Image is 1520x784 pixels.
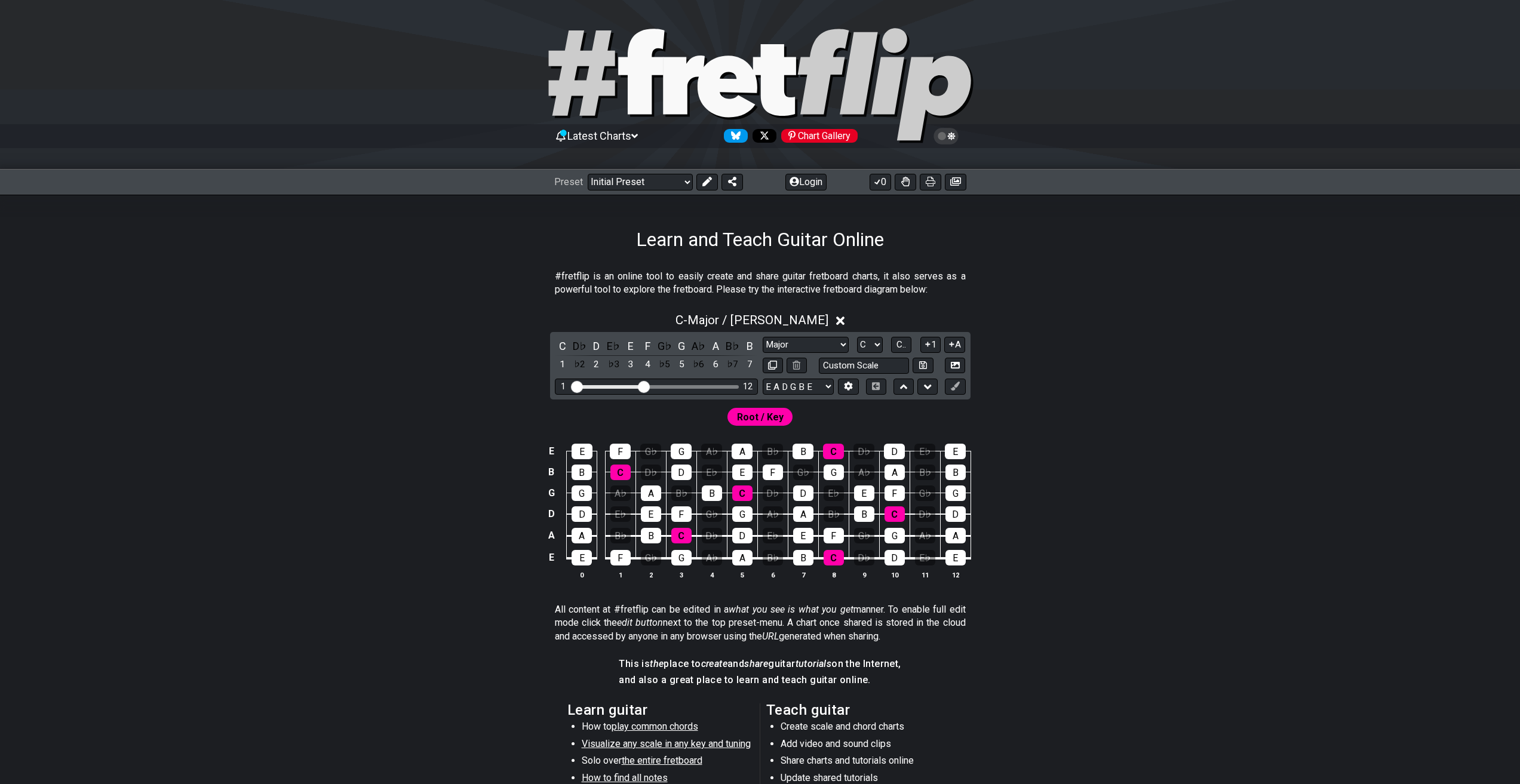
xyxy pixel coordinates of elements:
[910,568,940,581] th: 11
[945,465,966,480] div: B
[763,528,783,543] div: E♭
[701,444,722,459] div: A♭
[915,465,935,480] div: B♭
[793,444,813,459] div: B
[589,356,604,373] div: toggle scale degree
[945,444,966,459] div: E
[544,546,558,569] td: E
[671,550,692,565] div: G
[818,568,849,581] th: 8
[743,382,753,392] div: 12
[729,604,853,615] em: what you see is what you get
[944,337,965,353] button: A
[793,506,813,522] div: A
[582,720,752,737] li: How to
[702,528,722,543] div: D♭
[732,528,753,543] div: D
[913,358,933,374] button: Store user defined scale
[572,485,592,501] div: G
[920,174,941,190] button: Print
[939,131,953,142] span: Toggle light / dark theme
[725,338,741,354] div: toggle pitch class
[544,462,558,482] td: B
[854,550,874,565] div: D♭
[572,528,592,543] div: A
[619,674,901,687] h4: and also a great place to learn and teach guitar online.
[650,658,664,669] em: the
[757,568,788,581] th: 6
[589,338,604,354] div: toggle pitch class
[671,528,692,543] div: C
[544,482,558,503] td: G
[945,528,966,543] div: A
[727,568,757,581] th: 5
[945,485,966,501] div: G
[674,338,689,354] div: toggle pitch class
[857,337,883,353] select: Tonic/Root
[582,772,668,783] span: How to find all notes
[915,485,935,501] div: G♭
[610,485,631,501] div: A♭
[657,338,673,354] div: toggle pitch class
[915,528,935,543] div: A♭
[793,485,813,501] div: D
[606,338,621,354] div: toggle pitch class
[824,485,844,501] div: E♭
[561,382,566,392] div: 1
[838,379,858,395] button: Edit Tuning
[657,356,673,373] div: toggle scale degree
[702,550,722,565] div: A♭
[588,174,693,190] select: Preset
[732,506,753,522] div: G
[702,465,722,480] div: E♭
[945,379,965,395] button: First click edit preset to enable marker editing
[702,506,722,522] div: G♭
[567,568,597,581] th: 0
[793,528,813,543] div: E
[696,174,718,190] button: Edit Preset
[796,658,832,669] em: tutorials
[691,356,707,373] div: toggle scale degree
[671,465,692,480] div: D
[641,465,661,480] div: D♭
[582,738,751,749] span: Visualize any scale in any key and tuning
[824,465,844,480] div: G
[763,379,834,395] select: Tuning
[866,379,886,395] button: Toggle horizontal chord view
[544,503,558,525] td: D
[945,506,966,522] div: D
[567,703,754,717] h2: Learn guitar
[636,228,884,251] h1: Learn and Teach Guitar Online
[555,338,570,354] div: toggle pitch class
[610,465,631,480] div: C
[915,506,935,522] div: D♭
[849,568,879,581] th: 9
[675,313,828,327] span: C - Major / [PERSON_NAME]
[884,444,905,459] div: D
[610,444,631,459] div: F
[781,129,858,143] div: Chart Gallery
[763,358,783,374] button: Copy
[742,338,757,354] div: toggle pitch class
[572,338,587,354] div: toggle pitch class
[824,506,844,522] div: B♭
[544,525,558,547] td: A
[719,129,748,143] a: Follow #fretflip at Bluesky
[885,506,905,522] div: C
[671,506,692,522] div: F
[732,465,753,480] div: E
[788,568,818,581] th: 7
[572,506,592,522] div: D
[895,174,916,190] button: Toggle Dexterity for all fretkits
[781,720,951,737] li: Create scale and chord charts
[885,528,905,543] div: G
[702,485,722,501] div: B
[640,356,655,373] div: toggle scale degree
[896,339,906,350] span: C..
[544,441,558,462] td: E
[622,755,702,766] span: the entire fretboard
[785,174,827,190] button: Login
[824,528,844,543] div: F
[701,658,727,669] em: create
[914,444,935,459] div: E♭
